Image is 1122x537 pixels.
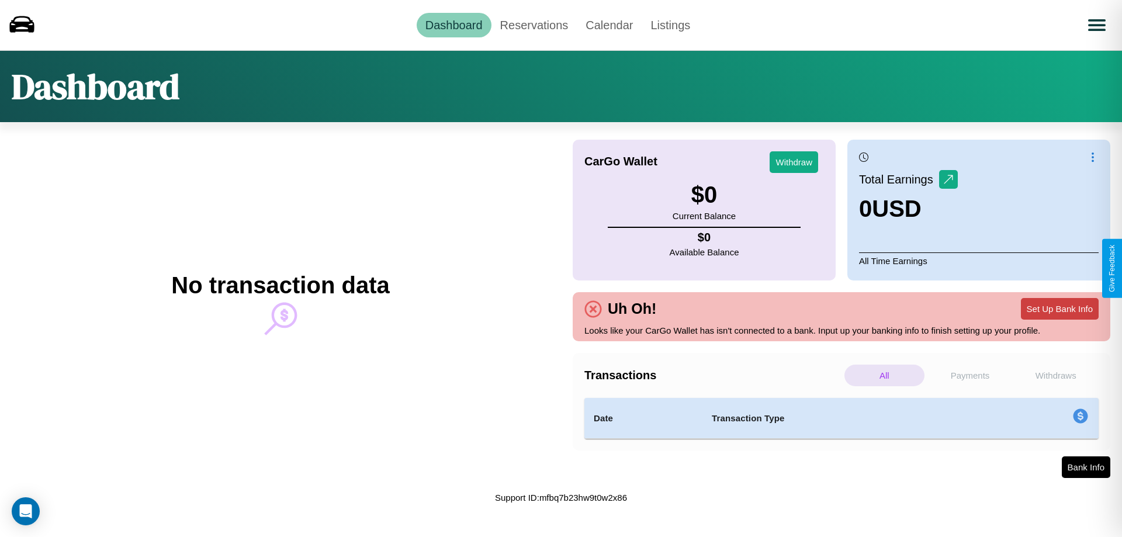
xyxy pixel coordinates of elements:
[673,182,736,208] h3: $ 0
[584,323,1099,338] p: Looks like your CarGo Wallet has isn't connected to a bank. Input up your banking info to finish ...
[594,411,693,425] h4: Date
[584,155,657,168] h4: CarGo Wallet
[577,13,642,37] a: Calendar
[930,365,1010,386] p: Payments
[770,151,818,173] button: Withdraw
[602,300,662,317] h4: Uh Oh!
[859,196,958,222] h3: 0 USD
[670,231,739,244] h4: $ 0
[859,169,939,190] p: Total Earnings
[171,272,389,299] h2: No transaction data
[673,208,736,224] p: Current Balance
[1021,298,1099,320] button: Set Up Bank Info
[1062,456,1110,478] button: Bank Info
[712,411,977,425] h4: Transaction Type
[12,497,40,525] div: Open Intercom Messenger
[491,13,577,37] a: Reservations
[417,13,491,37] a: Dashboard
[1081,9,1113,41] button: Open menu
[584,369,841,382] h4: Transactions
[1108,245,1116,292] div: Give Feedback
[670,244,739,260] p: Available Balance
[12,63,179,110] h1: Dashboard
[495,490,627,505] p: Support ID: mfbq7b23hw9t0w2x86
[859,252,1099,269] p: All Time Earnings
[584,398,1099,439] table: simple table
[1016,365,1096,386] p: Withdraws
[844,365,924,386] p: All
[642,13,699,37] a: Listings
